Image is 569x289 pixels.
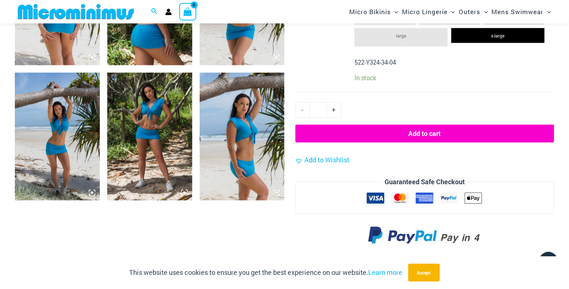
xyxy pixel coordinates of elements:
img: MM SHOP LOGO FLAT [15,3,137,20]
span: Menu Toggle [481,2,488,21]
a: OutersMenu ToggleMenu Toggle [457,2,490,21]
span: Mens Swimwear [492,2,544,21]
img: Summer Sun Blue 9116 Top 522 Skirt [15,73,100,200]
a: Micro BikinisMenu ToggleMenu Toggle [347,2,400,21]
button: Add to cart [295,125,554,143]
span: Menu Toggle [448,2,455,21]
span: Add to Wishlist [305,156,350,165]
p: 522-Y324-34-04 [354,57,548,68]
a: Learn more [369,268,403,277]
a: + [327,103,341,118]
button: Accept [408,264,440,282]
a: Search icon link [151,7,158,17]
span: large [396,33,406,39]
nav: Site Navigation [346,1,554,22]
span: Menu Toggle [544,2,551,21]
a: View Shopping Cart, empty [179,3,196,20]
span: Outers [459,2,481,21]
li: large [354,28,448,47]
span: x-large [491,33,504,39]
a: Mens SwimwearMenu ToggleMenu Toggle [490,2,553,21]
p: In stock [354,74,548,82]
legend: Guaranteed Safe Checkout [382,177,468,188]
img: Summer Sun Blue 9116 Top 522 Skirt [107,73,192,200]
a: Micro LingerieMenu ToggleMenu Toggle [400,2,457,21]
input: Product quantity [310,103,327,118]
span: Micro Bikinis [349,2,391,21]
img: Summer Sun Blue 9116 Top 522 Skirt [200,73,285,200]
a: Add to Wishlist [295,155,350,166]
span: Micro Lingerie [402,2,448,21]
a: Account icon link [165,9,172,15]
a: - [295,103,310,118]
li: x-large [451,28,545,43]
span: Menu Toggle [391,2,398,21]
p: This website uses cookies to ensure you get the best experience on our website. [130,267,403,278]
